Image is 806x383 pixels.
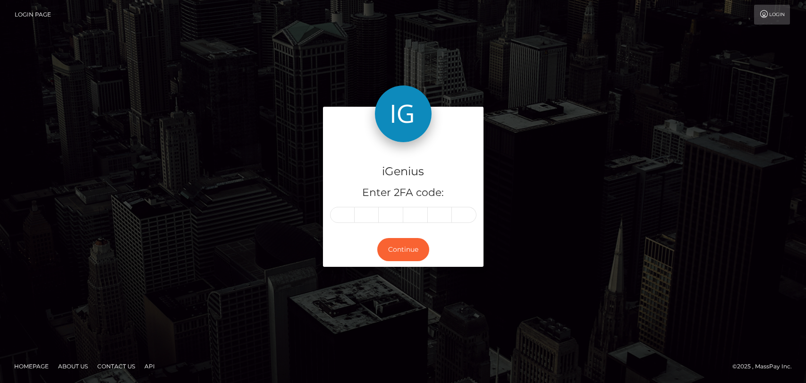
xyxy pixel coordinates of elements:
[330,163,476,180] h4: iGenius
[15,5,51,25] a: Login Page
[375,85,432,142] img: iGenius
[754,5,790,25] a: Login
[377,238,429,261] button: Continue
[10,359,52,374] a: Homepage
[330,186,476,200] h5: Enter 2FA code:
[54,359,92,374] a: About Us
[732,361,799,372] div: © 2025 , MassPay Inc.
[141,359,159,374] a: API
[93,359,139,374] a: Contact Us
